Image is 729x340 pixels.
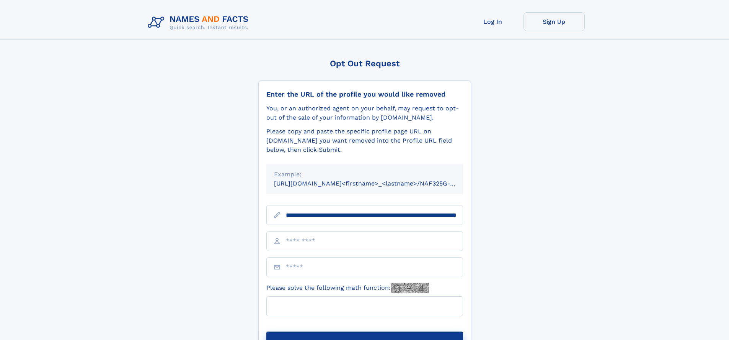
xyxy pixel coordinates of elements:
[266,90,463,99] div: Enter the URL of the profile you would like removed
[524,12,585,31] a: Sign Up
[266,104,463,122] div: You, or an authorized agent on your behalf, may request to opt-out of the sale of your informatio...
[266,127,463,154] div: Please copy and paste the specific profile page URL on [DOMAIN_NAME] you want removed into the Pr...
[274,170,455,179] div: Example:
[266,283,429,293] label: Please solve the following math function:
[274,180,478,187] small: [URL][DOMAIN_NAME]<firstname>_<lastname>/NAF325G-xxxxxxxx
[145,12,255,33] img: Logo Names and Facts
[462,12,524,31] a: Log In
[258,59,471,68] div: Opt Out Request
